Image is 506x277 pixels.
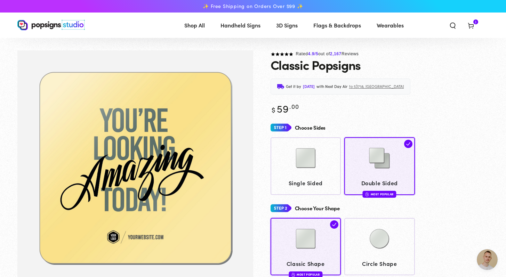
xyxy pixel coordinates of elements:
[271,218,341,275] a: Classic Shape Classic Shape Most Popular
[184,20,205,30] span: Shop All
[288,141,323,176] img: Single Sided
[344,218,415,275] a: Circle Shape Circle Shape
[477,249,498,270] div: Open chat
[271,16,303,34] a: 3D Signs
[313,20,361,30] span: Flags & Backdrops
[179,16,210,34] a: Shop All
[291,272,295,277] img: fire.svg
[475,19,477,24] span: 3
[220,20,260,30] span: Handheld Signs
[349,83,404,90] span: to 53718, [GEOGRAPHIC_DATA]
[271,121,291,134] img: Step 1
[295,125,326,131] h4: Choose Sides
[308,16,366,34] a: Flags & Backdrops
[344,137,415,195] a: Double Sided Double Sided Most Popular
[371,16,409,34] a: Wearables
[404,140,412,148] img: check.svg
[363,191,396,197] div: Most Popular
[362,221,397,256] img: Circle Shape
[330,51,342,56] span: 2,167
[362,141,397,176] img: Double Sided
[308,51,314,56] span: 4.9
[296,51,359,56] span: Rated out of Reviews
[288,221,323,256] img: Classic Shape
[316,83,347,90] span: with Next Day Air
[274,178,338,188] span: Single Sided
[366,192,369,197] img: fire.svg
[271,202,291,215] img: Step 2
[314,51,318,56] span: /5
[295,205,340,211] h4: Choose Your Shape
[271,58,361,72] h1: Classic Popsigns
[276,20,298,30] span: 3D Signs
[203,3,303,9] span: ✨ Free Shipping on Orders Over $99 ✨
[272,105,276,114] span: $
[271,137,341,195] a: Single Sided Single Sided
[274,259,338,269] span: Classic Shape
[17,20,85,30] img: Popsigns Studio
[377,20,404,30] span: Wearables
[286,83,301,90] span: Get it by
[215,16,266,34] a: Handheld Signs
[303,83,315,90] span: [DATE]
[348,259,412,269] span: Circle Shape
[271,101,299,115] bdi: 59
[348,178,412,188] span: Double Sided
[289,102,299,111] sup: .00
[330,220,338,229] img: check.svg
[444,17,462,33] summary: Search our site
